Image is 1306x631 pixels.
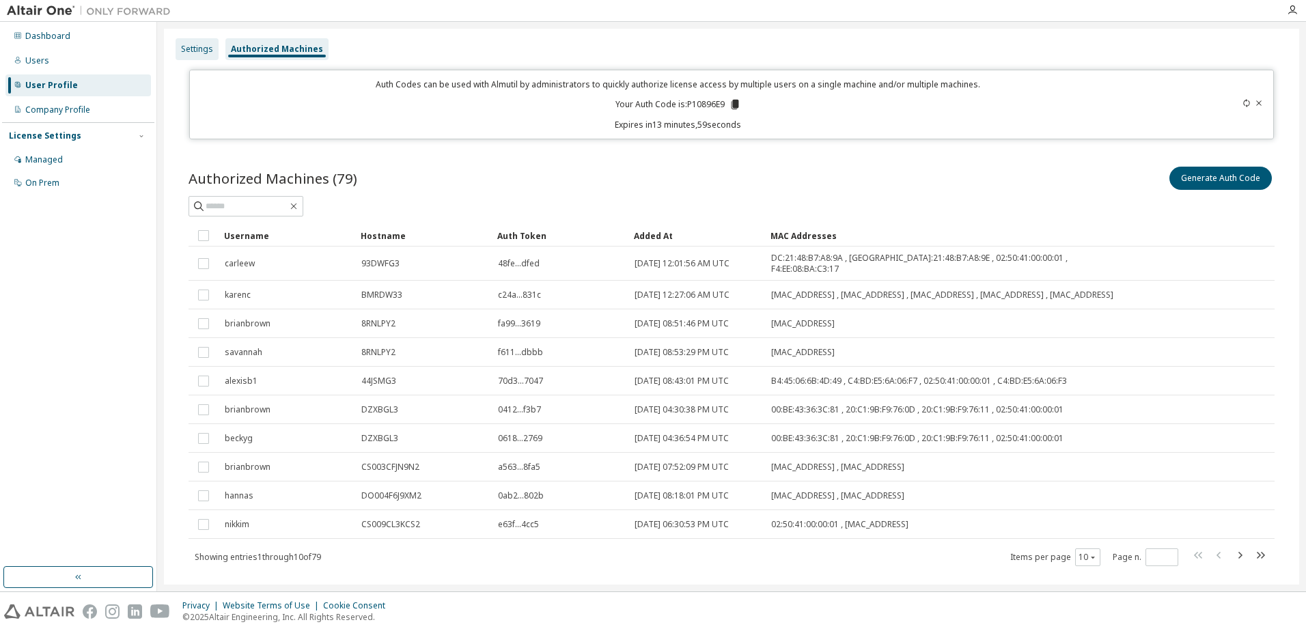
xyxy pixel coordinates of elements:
span: DC:21:48:B7:A8:9A , [GEOGRAPHIC_DATA]:21:48:B7:A8:9E , 02:50:41:00:00:01 , F4:EE:08:BA:C3:17 [771,253,1124,275]
span: beckyg [225,433,253,444]
span: karenc [225,290,251,300]
span: 0618...2769 [498,433,542,444]
span: [DATE] 12:27:06 AM UTC [635,290,730,300]
span: Authorized Machines (79) [189,169,357,188]
span: B4:45:06:6B:4D:49 , C4:BD:E5:6A:06:F7 , 02:50:41:00:00:01 , C4:BD:E5:6A:06:F3 [771,376,1067,387]
div: User Profile [25,80,78,91]
div: License Settings [9,130,81,141]
span: Page n. [1113,548,1178,566]
span: 70d3...7047 [498,376,543,387]
div: Auth Token [497,225,623,247]
span: [DATE] 08:53:29 PM UTC [635,347,729,358]
img: altair_logo.svg [4,604,74,619]
div: Users [25,55,49,66]
span: nikkim [225,519,249,530]
span: savannah [225,347,262,358]
div: Cookie Consent [323,600,393,611]
span: 00:BE:43:36:3C:81 , 20:C1:9B:F9:76:0D , 20:C1:9B:F9:76:11 , 02:50:41:00:00:01 [771,433,1064,444]
span: [DATE] 06:30:53 PM UTC [635,519,729,530]
span: CS003CFJN9N2 [361,462,419,473]
span: c24a...831c [498,290,541,300]
span: [MAC_ADDRESS] , [MAC_ADDRESS] [771,462,904,473]
span: fa99...3619 [498,318,540,329]
span: [MAC_ADDRESS] , [MAC_ADDRESS] [771,490,904,501]
img: Altair One [7,4,178,18]
span: carleew [225,258,255,269]
span: DZXBGL3 [361,433,398,444]
span: [DATE] 08:43:01 PM UTC [635,376,729,387]
span: 48fe...dfed [498,258,540,269]
span: 8RNLPY2 [361,318,395,329]
div: MAC Addresses [770,225,1124,247]
div: Authorized Machines [231,44,323,55]
span: [DATE] 07:52:09 PM UTC [635,462,729,473]
span: Showing entries 1 through 10 of 79 [195,551,321,563]
span: f611...dbbb [498,347,543,358]
span: [DATE] 04:30:38 PM UTC [635,404,729,415]
span: e63f...4cc5 [498,519,539,530]
img: linkedin.svg [128,604,142,619]
span: a563...8fa5 [498,462,540,473]
span: brianbrown [225,462,270,473]
span: BMRDW33 [361,290,402,300]
span: 00:BE:43:36:3C:81 , 20:C1:9B:F9:76:0D , 20:C1:9B:F9:76:11 , 02:50:41:00:00:01 [771,404,1064,415]
span: [DATE] 12:01:56 AM UTC [635,258,730,269]
p: © 2025 Altair Engineering, Inc. All Rights Reserved. [182,611,393,623]
button: Generate Auth Code [1169,167,1272,190]
span: [MAC_ADDRESS] [771,347,835,358]
p: Your Auth Code is: P10896E9 [615,98,741,111]
span: 02:50:41:00:00:01 , [MAC_ADDRESS] [771,519,908,530]
div: Privacy [182,600,223,611]
div: Settings [181,44,213,55]
button: 10 [1079,552,1097,563]
img: youtube.svg [150,604,170,619]
span: brianbrown [225,404,270,415]
span: 8RNLPY2 [361,347,395,358]
p: Auth Codes can be used with Almutil by administrators to quickly authorize license access by mult... [198,79,1159,90]
span: [MAC_ADDRESS] [771,318,835,329]
div: Managed [25,154,63,165]
img: instagram.svg [105,604,120,619]
p: Expires in 13 minutes, 59 seconds [198,119,1159,130]
img: facebook.svg [83,604,97,619]
span: CS009CL3KCS2 [361,519,420,530]
div: Username [224,225,350,247]
div: Company Profile [25,104,90,115]
span: alexisb1 [225,376,258,387]
div: On Prem [25,178,59,188]
div: Added At [634,225,760,247]
div: Website Terms of Use [223,600,323,611]
span: Items per page [1010,548,1100,566]
span: DZXBGL3 [361,404,398,415]
span: 0412...f3b7 [498,404,541,415]
span: [DATE] 04:36:54 PM UTC [635,433,729,444]
span: [DATE] 08:51:46 PM UTC [635,318,729,329]
div: Dashboard [25,31,70,42]
span: 93DWFG3 [361,258,400,269]
span: 0ab2...802b [498,490,544,501]
span: [MAC_ADDRESS] , [MAC_ADDRESS] , [MAC_ADDRESS] , [MAC_ADDRESS] , [MAC_ADDRESS] [771,290,1113,300]
span: 44JSMG3 [361,376,396,387]
div: Hostname [361,225,486,247]
span: hannas [225,490,253,501]
span: DO004F6J9XM2 [361,490,421,501]
span: brianbrown [225,318,270,329]
span: [DATE] 08:18:01 PM UTC [635,490,729,501]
